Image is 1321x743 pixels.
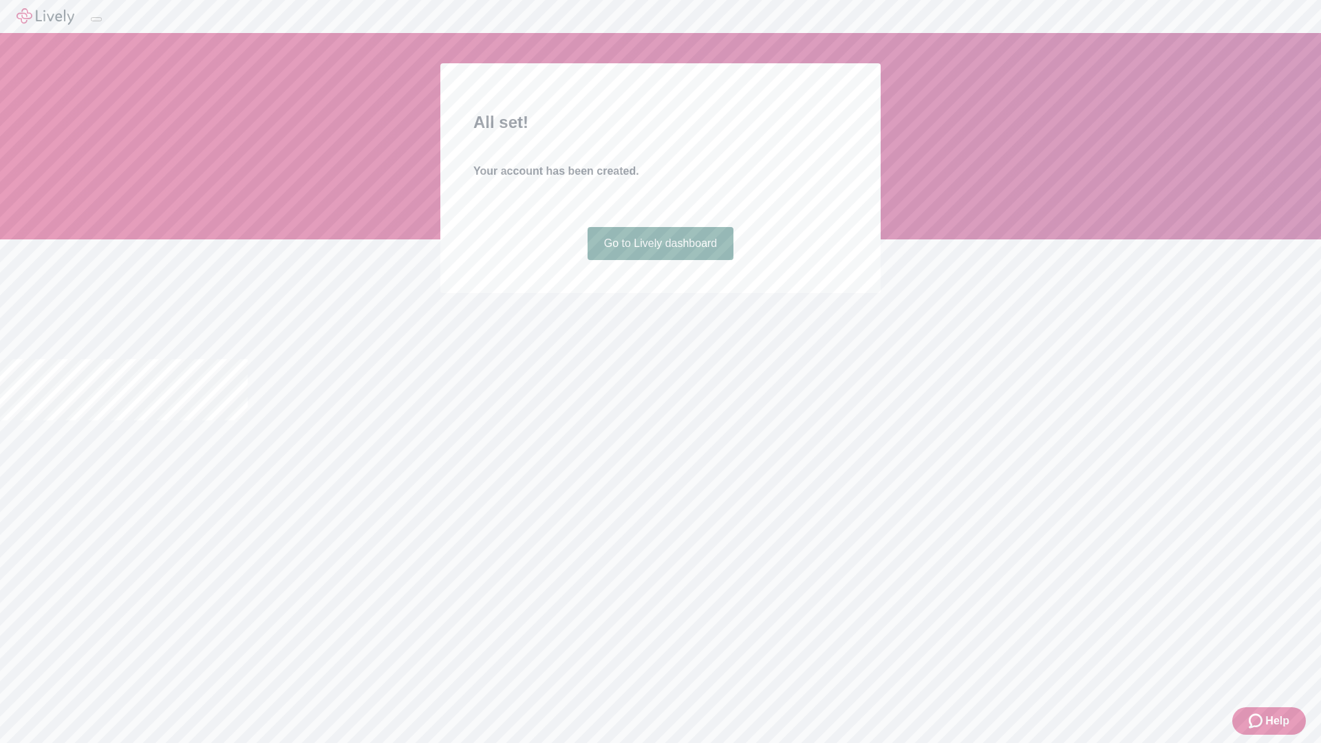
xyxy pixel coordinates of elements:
[17,8,74,25] img: Lively
[1265,713,1289,729] span: Help
[1232,707,1306,735] button: Zendesk support iconHelp
[1249,713,1265,729] svg: Zendesk support icon
[473,163,848,180] h4: Your account has been created.
[91,17,102,21] button: Log out
[473,110,848,135] h2: All set!
[588,227,734,260] a: Go to Lively dashboard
